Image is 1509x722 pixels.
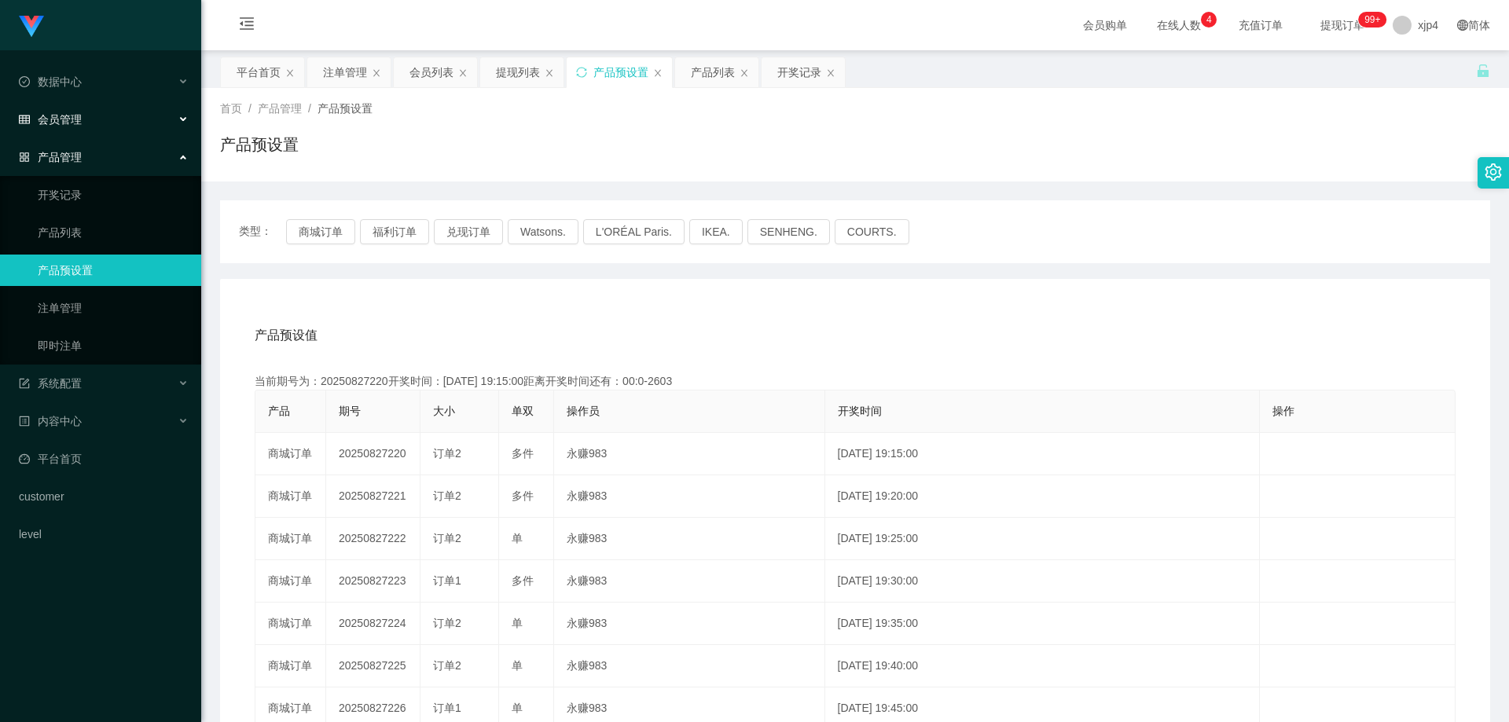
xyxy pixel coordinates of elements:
[512,405,534,417] span: 单双
[326,433,420,475] td: 20250827220
[248,102,251,115] span: /
[825,433,1260,475] td: [DATE] 19:15:00
[19,377,82,390] span: 系统配置
[433,617,461,629] span: 订单2
[433,659,461,672] span: 订单2
[19,519,189,550] a: level
[237,57,281,87] div: 平台首页
[308,102,311,115] span: /
[1457,20,1468,31] i: 图标: global
[38,255,189,286] a: 产品预设置
[19,16,44,38] img: logo.9652507e.png
[554,475,825,518] td: 永赚983
[409,57,453,87] div: 会员列表
[825,645,1260,687] td: [DATE] 19:40:00
[826,68,835,78] i: 图标: close
[825,518,1260,560] td: [DATE] 19:25:00
[1272,405,1294,417] span: 操作
[19,76,30,87] i: 图标: check-circle-o
[583,219,685,244] button: L'ORÉAL Paris.
[255,475,326,518] td: 商城订单
[19,443,189,475] a: 图标: dashboard平台首页
[512,489,534,502] span: 多件
[19,75,82,88] span: 数据中心
[255,518,326,560] td: 商城订单
[1476,64,1490,78] i: 图标: unlock
[512,659,523,672] span: 单
[220,133,299,156] h1: 产品预设置
[777,57,821,87] div: 开奖记录
[740,68,749,78] i: 图标: close
[512,617,523,629] span: 单
[554,518,825,560] td: 永赚983
[326,645,420,687] td: 20250827225
[1206,12,1212,27] p: 4
[554,603,825,645] td: 永赚983
[339,405,361,417] span: 期号
[747,219,830,244] button: SENHENG.
[38,292,189,324] a: 注单管理
[220,102,242,115] span: 首页
[508,219,578,244] button: Watsons.
[19,152,30,163] i: 图标: appstore-o
[554,645,825,687] td: 永赚983
[326,560,420,603] td: 20250827223
[19,114,30,125] i: 图标: table
[554,433,825,475] td: 永赚983
[554,560,825,603] td: 永赚983
[433,447,461,460] span: 订单2
[593,57,648,87] div: 产品预设置
[285,68,295,78] i: 图标: close
[255,373,1456,390] div: 当前期号为：20250827220开奖时间：[DATE] 19:15:00距离开奖时间还有：00:0-2603
[286,219,355,244] button: 商城订单
[19,151,82,163] span: 产品管理
[239,219,286,244] span: 类型：
[1358,12,1386,27] sup: 212
[689,219,743,244] button: IKEA.
[38,217,189,248] a: 产品列表
[512,702,523,714] span: 单
[496,57,540,87] div: 提现列表
[433,702,461,714] span: 订单1
[326,475,420,518] td: 20250827221
[19,113,82,126] span: 会员管理
[19,378,30,389] i: 图标: form
[838,405,882,417] span: 开奖时间
[326,518,420,560] td: 20250827222
[458,68,468,78] i: 图标: close
[825,603,1260,645] td: [DATE] 19:35:00
[825,560,1260,603] td: [DATE] 19:30:00
[512,532,523,544] span: 单
[1485,163,1502,181] i: 图标: setting
[38,330,189,361] a: 即时注单
[1313,20,1372,31] span: 提现订单
[318,102,373,115] span: 产品预设置
[567,405,600,417] span: 操作员
[19,416,30,427] i: 图标: profile
[1149,20,1209,31] span: 在线人数
[434,219,503,244] button: 兑现订单
[19,415,82,427] span: 内容中心
[255,326,318,345] span: 产品预设值
[545,68,554,78] i: 图标: close
[825,475,1260,518] td: [DATE] 19:20:00
[433,574,461,587] span: 订单1
[255,645,326,687] td: 商城订单
[255,603,326,645] td: 商城订单
[326,603,420,645] td: 20250827224
[360,219,429,244] button: 福利订单
[512,447,534,460] span: 多件
[255,560,326,603] td: 商城订单
[372,68,381,78] i: 图标: close
[835,219,909,244] button: COURTS.
[255,433,326,475] td: 商城订单
[258,102,302,115] span: 产品管理
[323,57,367,87] div: 注单管理
[433,532,461,544] span: 订单2
[38,179,189,211] a: 开奖记录
[512,574,534,587] span: 多件
[433,405,455,417] span: 大小
[1231,20,1291,31] span: 充值订单
[1201,12,1217,27] sup: 4
[576,67,587,78] i: 图标: sync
